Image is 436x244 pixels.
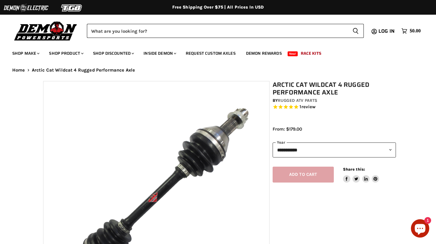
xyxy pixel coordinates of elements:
[301,104,316,110] span: review
[410,28,421,34] span: $0.00
[343,167,365,172] span: Share this:
[378,27,395,35] span: Log in
[273,81,396,96] h1: Arctic Cat Wildcat 4 Rugged Performance Axle
[398,27,424,35] a: $0.00
[12,20,79,42] img: Demon Powersports
[288,51,298,56] span: New!
[409,219,431,239] inbox-online-store-chat: Shopify online store chat
[49,2,95,14] img: TGB Logo 2
[343,167,379,183] aside: Share this:
[87,24,364,38] form: Product
[139,47,180,60] a: Inside Demon
[181,47,240,60] a: Request Custom Axles
[8,47,43,60] a: Shop Make
[88,47,138,60] a: Shop Discounted
[12,68,25,73] a: Home
[296,47,326,60] a: Race Kits
[273,126,302,132] span: From: $179.00
[348,24,364,38] button: Search
[273,97,396,104] div: by
[273,104,396,110] span: Rated 5.0 out of 5 stars 1 reviews
[44,47,87,60] a: Shop Product
[300,104,315,110] span: 1 reviews
[278,98,317,103] a: Rugged ATV Parts
[273,142,396,157] select: year
[8,45,419,60] ul: Main menu
[241,47,286,60] a: Demon Rewards
[376,28,398,34] a: Log in
[87,24,348,38] input: Search
[32,68,135,73] span: Arctic Cat Wildcat 4 Rugged Performance Axle
[3,2,49,14] img: Demon Electric Logo 2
